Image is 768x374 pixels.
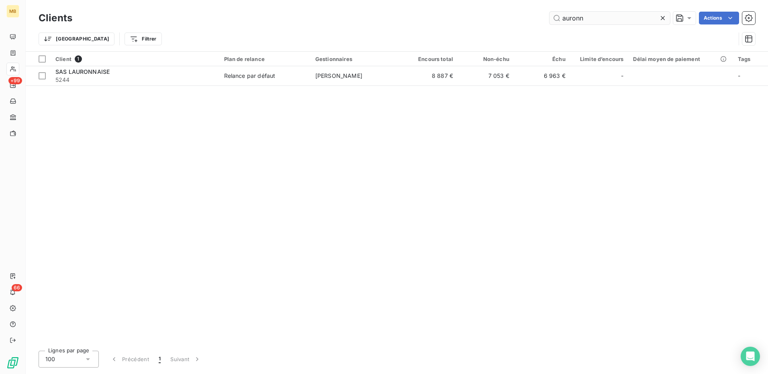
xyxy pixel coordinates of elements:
span: 66 [12,284,22,291]
div: Tags [738,56,763,62]
button: 1 [154,351,165,368]
div: Gestionnaires [315,56,397,62]
span: +99 [8,77,22,84]
img: Logo LeanPay [6,356,19,369]
span: Client [55,56,71,62]
td: 7 053 € [458,66,514,85]
div: Open Intercom Messenger [741,347,760,366]
span: SAS LAURONNAISE [55,68,110,75]
div: Délai moyen de paiement [633,56,728,62]
span: 1 [75,55,82,63]
td: 6 963 € [514,66,570,85]
div: Limite d’encours [575,56,624,62]
div: Relance par défaut [224,72,276,80]
div: MB [6,5,19,18]
button: Filtrer [125,33,161,45]
div: Encours total [406,56,453,62]
a: +99 [6,79,19,91]
div: Échu [519,56,566,62]
h3: Clients [39,11,72,25]
span: 100 [45,355,55,363]
button: Actions [699,12,739,24]
span: - [621,72,623,80]
span: - [738,72,740,79]
button: Suivant [165,351,206,368]
span: 1 [159,355,161,363]
span: 5244 [55,76,214,84]
button: [GEOGRAPHIC_DATA] [39,33,114,45]
input: Rechercher [549,12,670,24]
div: Plan de relance [224,56,306,62]
button: Précédent [105,351,154,368]
span: [PERSON_NAME] [315,72,362,79]
td: 8 887 € [402,66,458,85]
div: Non-échu [463,56,509,62]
